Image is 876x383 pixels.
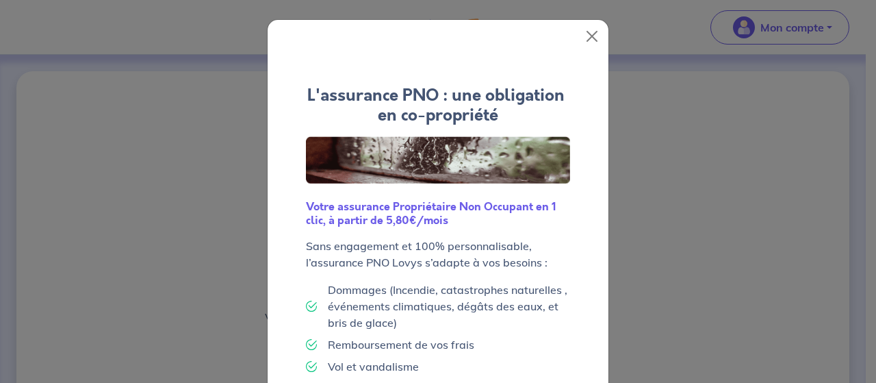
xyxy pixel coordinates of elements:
p: Dommages (Incendie, catastrophes naturelles , événements climatiques, dégâts des eaux, et bris de... [328,282,570,331]
h6: Votre assurance Propriétaire Non Occupant en 1 clic, à partir de 5,80€/mois [306,200,570,226]
p: Sans engagement et 100% personnalisable, l’assurance PNO Lovys s’adapte à vos besoins : [306,238,570,271]
p: Vol et vandalisme [328,358,419,375]
img: Logo Lovys [306,136,570,184]
button: Close [581,25,603,47]
h4: L'assurance PNO : une obligation en co-propriété [306,86,570,125]
p: Remboursement de vos frais [328,336,474,353]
